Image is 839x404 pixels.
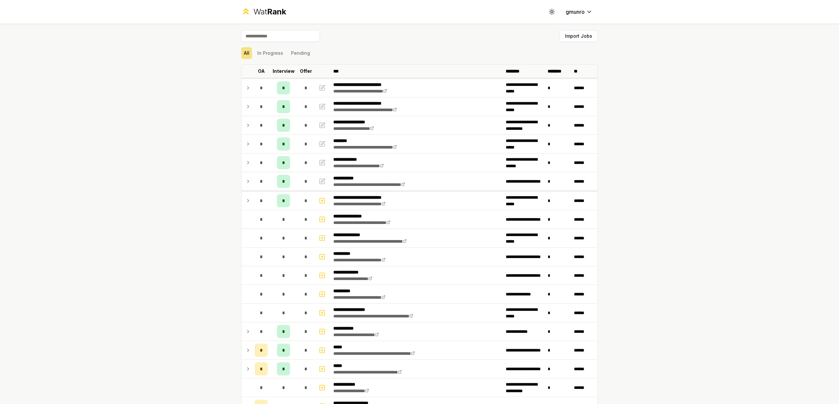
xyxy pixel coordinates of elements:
p: Offer [300,68,312,74]
button: gmunro [560,6,598,18]
span: Rank [267,7,286,16]
button: Import Jobs [559,30,598,42]
button: In Progress [255,47,286,59]
div: Wat [253,7,286,17]
button: All [241,47,252,59]
p: OA [258,68,265,74]
p: Interview [273,68,295,74]
button: Pending [288,47,313,59]
a: WatRank [241,7,286,17]
span: gmunro [566,8,585,16]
